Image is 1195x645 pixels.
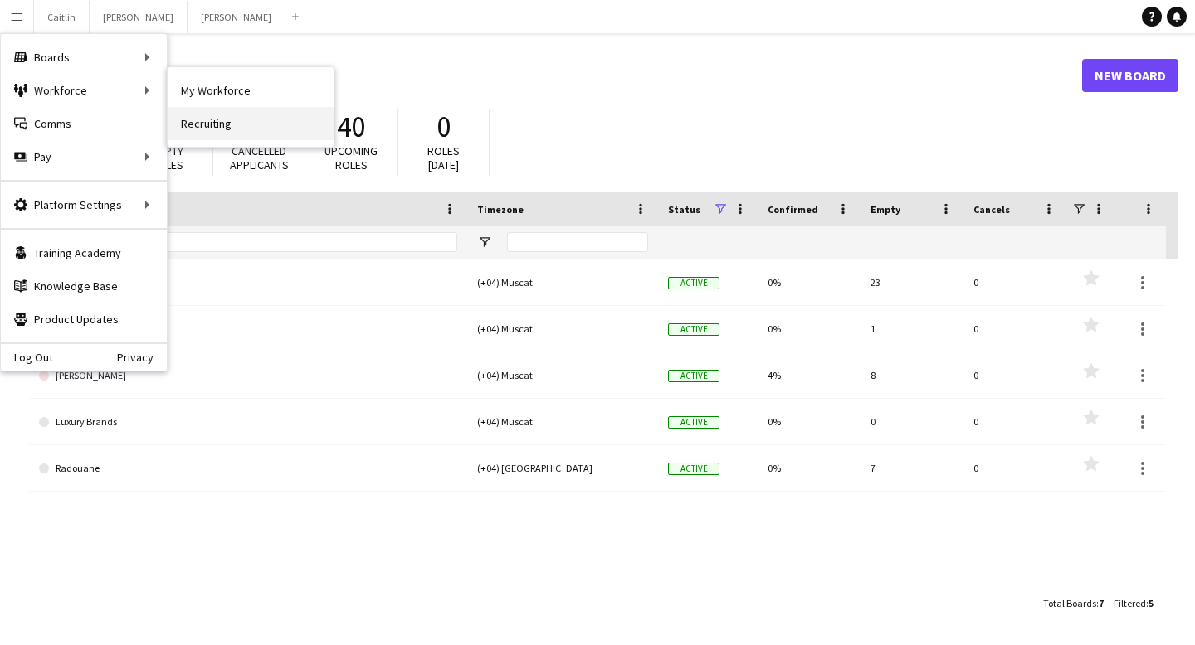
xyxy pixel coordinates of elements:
div: (+04) Muscat [467,259,658,305]
button: [PERSON_NAME] [90,1,188,33]
a: Radouane [39,445,457,492]
a: Recruiting [168,107,334,140]
div: 0 [861,399,963,444]
div: 23 [861,259,963,305]
div: 0 [963,399,1066,444]
a: Knowledge Base [1,269,167,303]
input: Board name Filter Input [69,232,457,252]
div: Pay [1,140,167,173]
span: Cancels [973,203,1010,216]
div: 0 [963,352,1066,398]
a: Product Updates [1,303,167,336]
span: Active [668,370,719,382]
a: Training Academy [1,236,167,269]
span: 7 [1099,597,1104,609]
div: (+04) [GEOGRAPHIC_DATA] [467,445,658,491]
div: 0 [963,306,1066,352]
span: Active [668,416,719,429]
div: 1 [861,306,963,352]
span: 5 [1149,597,1154,609]
a: Log Out [1,351,53,364]
span: Upcoming roles [324,143,378,172]
div: Workforce [1,74,167,107]
div: Platform Settings [1,188,167,221]
span: Active [668,323,719,336]
button: Open Filter Menu [477,235,492,250]
a: Comms [1,107,167,140]
div: 0 [963,445,1066,491]
span: Active [668,277,719,289]
span: Filtered [1114,597,1146,609]
div: (+04) Muscat [467,399,658,444]
span: 40 [337,109,365,145]
span: Total Boards [1043,597,1096,609]
span: Confirmed [768,203,818,216]
input: Timezone Filter Input [507,232,648,252]
span: Cancelled applicants [230,143,289,172]
a: [PERSON_NAME] [39,306,457,352]
button: [PERSON_NAME] [188,1,285,33]
span: Empty [871,203,900,216]
h1: Boards [29,63,1082,88]
span: Status [668,203,700,216]
div: 8 [861,352,963,398]
span: Timezone [477,203,524,216]
div: 0% [758,306,861,352]
span: Active [668,463,719,475]
div: : [1043,587,1104,619]
div: 7 [861,445,963,491]
div: Boards [1,41,167,74]
div: 0 [963,259,1066,305]
div: 0% [758,399,861,444]
div: 4% [758,352,861,398]
span: Roles [DATE] [427,143,460,172]
span: 0 [437,109,451,145]
div: 0% [758,259,861,305]
div: 0% [758,445,861,491]
div: : [1114,587,1154,619]
a: Caitlin [39,259,457,306]
a: Privacy [117,351,167,364]
div: (+04) Muscat [467,352,658,398]
a: Luxury Brands [39,399,457,445]
a: My Workforce [168,74,334,107]
a: New Board [1082,59,1178,92]
a: [PERSON_NAME] [39,352,457,399]
div: (+04) Muscat [467,306,658,352]
button: Caitlin [34,1,90,33]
